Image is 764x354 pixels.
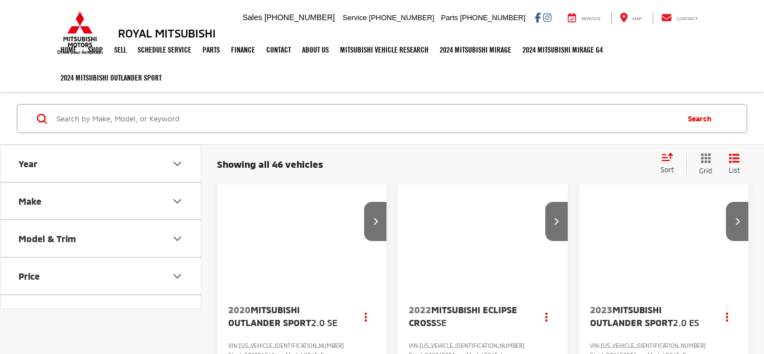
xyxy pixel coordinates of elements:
button: Next image [545,202,568,241]
a: Shop [82,36,109,64]
a: 2022Mitsubishi Eclipse CrossSE [409,304,525,329]
span: dropdown dots [545,312,548,321]
span: Mitsubishi Outlander Sport [590,304,673,327]
span: Mitsubishi Outlander Sport [228,304,311,327]
div: Price [18,271,40,281]
a: Contact [653,12,706,23]
span: Service [581,16,601,21]
span: [PHONE_NUMBER] [265,13,335,22]
button: MileageMileage [1,295,202,332]
a: Schedule Service: Opens in a new tab [132,36,197,64]
span: 2022 [409,304,431,315]
div: Mileage [171,306,184,320]
img: Mitsubishi [55,11,105,55]
span: [US_VEHICLE_IDENTIFICATION_NUMBER] [239,342,344,349]
button: Next image [364,202,386,241]
a: Service [559,12,609,23]
button: Model & TrimModel & Trim [1,220,202,257]
span: Showing all 46 vehicles [217,158,323,169]
a: Finance [225,36,261,64]
div: Year [171,157,184,170]
a: Map [611,12,650,23]
div: Model & Trim [18,233,76,244]
div: Make [171,194,184,207]
span: VIN: [590,342,601,349]
div: Price [171,269,184,282]
button: List View [720,153,748,176]
button: Actions [356,306,375,326]
span: Map [633,16,642,21]
span: Service [343,13,367,22]
a: Instagram: Click to visit our Instagram page [543,13,551,22]
button: PricePrice [1,258,202,294]
a: Parts: Opens in a new tab [197,36,225,64]
a: 2024 Mitsubishi Mirage G4 [517,36,609,64]
span: dropdown dots [726,312,728,321]
button: Select sort value [655,153,686,175]
span: dropdown dots [365,312,367,321]
a: 2024 Mitsubishi Outlander SPORT [55,64,167,92]
span: 2020 [228,304,251,315]
a: 2020Mitsubishi Outlander Sport2.0 SE [228,304,345,329]
h3: Royal Mitsubishi [118,27,216,39]
a: Sell [109,36,132,64]
span: Sales [243,13,262,22]
span: [PHONE_NUMBER] [460,13,525,22]
a: Mitsubishi Vehicle Research [334,36,434,64]
a: 2024 Mitsubishi Mirage [434,36,517,64]
span: 2.0 SE [311,317,337,328]
span: [US_VEHICLE_IDENTIFICATION_NUMBER] [601,342,706,349]
button: Actions [718,306,737,326]
span: 2023 [590,304,612,315]
a: 2023Mitsubishi Outlander Sport2.0 ES [590,304,706,329]
span: List [729,166,740,175]
a: Facebook: Click to visit our Facebook page [535,13,541,22]
a: About Us [296,36,334,64]
input: Search by Make, Model, or Keyword [55,105,677,132]
button: MakeMake [1,183,202,219]
button: Actions [537,306,557,326]
span: Parts [441,13,458,22]
span: VIN: [228,342,239,349]
span: Grid [699,166,712,176]
button: YearYear [1,145,202,182]
div: Mileage [18,308,52,319]
button: Next image [726,202,748,241]
span: SE [436,317,446,328]
button: Search [677,105,728,133]
span: 2.0 ES [673,317,699,328]
span: Contact [677,16,698,21]
span: Sort [661,166,674,173]
div: Make [18,196,41,206]
div: Model & Trim [171,232,184,245]
div: Year [18,158,37,169]
span: VIN: [409,342,419,349]
span: [PHONE_NUMBER] [369,13,435,22]
span: [US_VEHICLE_IDENTIFICATION_NUMBER] [419,342,525,349]
a: Contact [261,36,296,64]
span: Mitsubishi Eclipse Cross [409,304,517,327]
a: Home [55,36,82,64]
button: Grid View [686,153,720,176]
